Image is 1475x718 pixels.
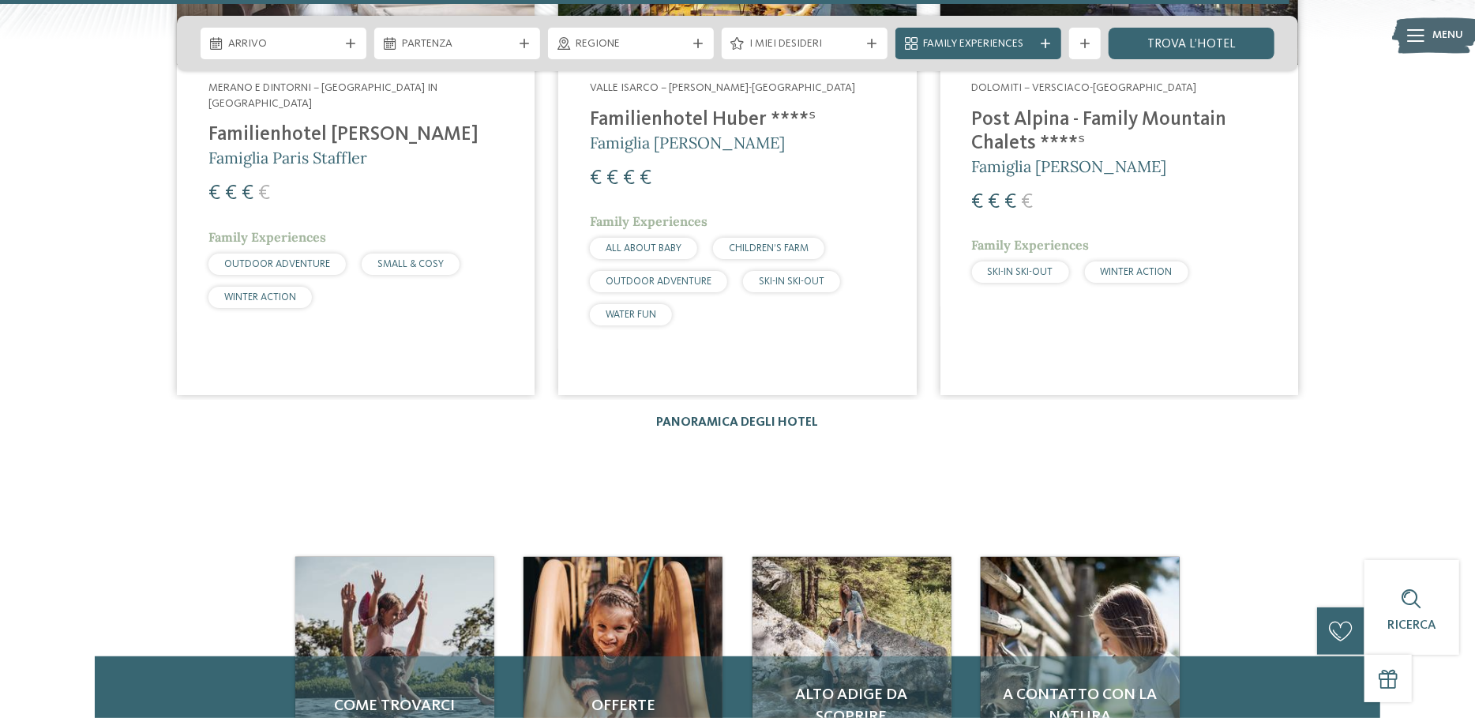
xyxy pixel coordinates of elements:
[590,213,707,229] span: Family Experiences
[972,192,984,212] span: €
[972,82,1197,93] span: Dolomiti – Versciaco-[GEOGRAPHIC_DATA]
[208,183,220,204] span: €
[972,237,1090,253] span: Family Experiences
[989,192,1000,212] span: €
[258,183,270,204] span: €
[402,36,512,52] span: Partenza
[225,183,237,204] span: €
[208,82,437,109] span: Merano e dintorni – [GEOGRAPHIC_DATA] in [GEOGRAPHIC_DATA]
[208,229,326,245] span: Family Experiences
[590,108,884,132] h4: Familienhotel Huber ****ˢ
[590,82,855,93] span: Valle Isarco – [PERSON_NAME]-[GEOGRAPHIC_DATA]
[657,416,819,429] a: Panoramica degli hotel
[759,276,824,287] span: SKI-IN SKI-OUT
[311,695,479,717] span: Come trovarci
[988,267,1053,277] span: SKI-IN SKI-OUT
[606,168,618,189] span: €
[590,168,602,189] span: €
[377,259,444,269] span: SMALL & COSY
[228,36,339,52] span: Arrivo
[1005,192,1017,212] span: €
[1022,192,1034,212] span: €
[224,259,330,269] span: OUTDOOR ADVENTURE
[224,292,296,303] span: WINTER ACTION
[590,133,785,152] span: Famiglia [PERSON_NAME]
[242,183,253,204] span: €
[576,36,686,52] span: Regione
[539,695,707,717] span: Offerte
[640,168,651,189] span: €
[1387,619,1436,632] span: Ricerca
[749,36,860,52] span: I miei desideri
[1101,267,1173,277] span: WINTER ACTION
[972,108,1267,156] h4: Post Alpina - Family Mountain Chalets ****ˢ
[1109,28,1274,59] a: trova l’hotel
[606,243,681,254] span: ALL ABOUT BABY
[606,310,656,320] span: WATER FUN
[729,243,809,254] span: CHILDREN’S FARM
[208,123,503,147] h4: Familienhotel [PERSON_NAME]
[208,148,367,167] span: Famiglia Paris Staffler
[606,276,711,287] span: OUTDOOR ADVENTURE
[923,36,1034,52] span: Family Experiences
[623,168,635,189] span: €
[972,156,1167,176] span: Famiglia [PERSON_NAME]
